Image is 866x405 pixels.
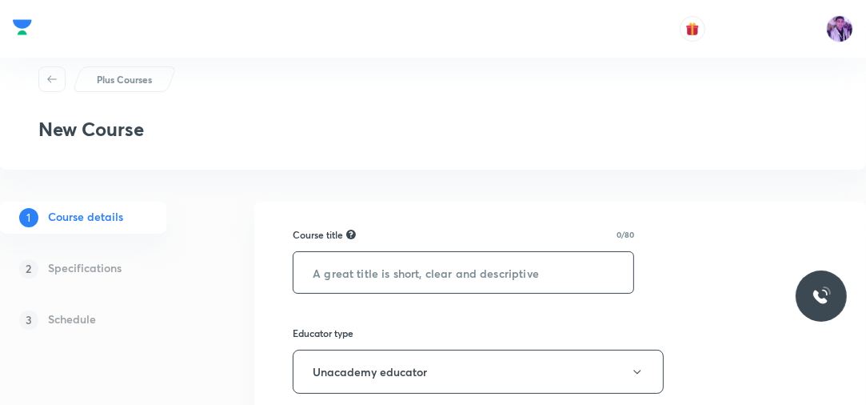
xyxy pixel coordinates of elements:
[19,208,38,227] p: 1
[38,118,144,141] h3: New Course
[293,350,664,394] button: Unacademy educator
[685,22,700,36] img: avatar
[680,16,705,42] button: avatar
[13,15,32,39] img: Company Logo
[48,311,96,330] h5: Schedule
[826,15,853,42] img: preeti Tripathi
[346,227,356,242] div: A great title is short, clear and descriptive
[293,326,353,340] h6: Educator type
[19,311,38,330] p: 3
[617,231,634,239] p: 0/80
[13,15,32,43] a: Company Logo
[293,227,343,242] h6: Course title
[19,259,38,279] p: 2
[293,252,633,293] input: A great title is short, clear and descriptive
[48,208,123,227] h5: Course details
[812,287,831,306] img: ttu
[48,259,122,279] h5: Specifications
[97,72,152,86] p: Plus Courses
